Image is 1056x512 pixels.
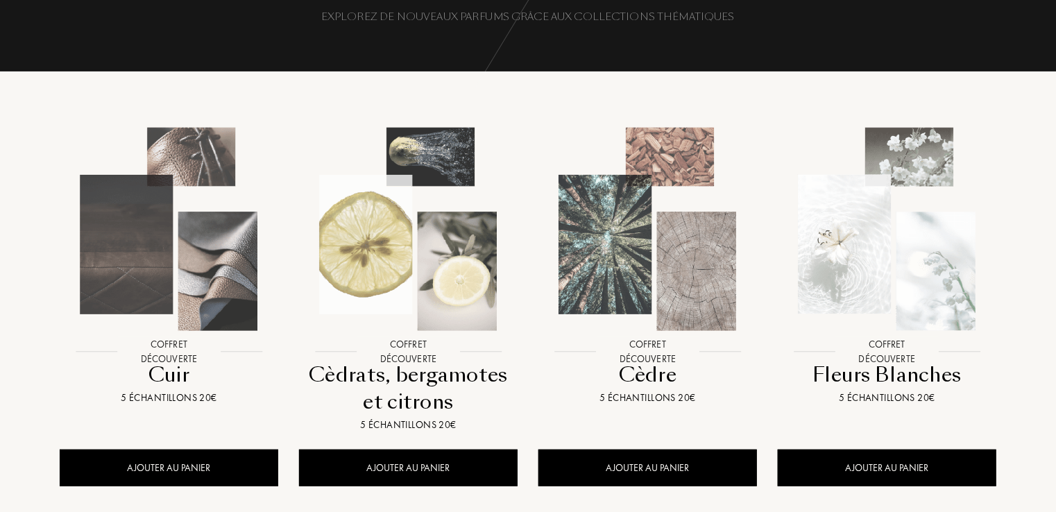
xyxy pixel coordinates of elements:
[60,450,278,486] div: AJOUTER AU PANIER
[299,450,518,486] div: AJOUTER AU PANIER
[305,418,512,432] div: 5 échantillons 20€
[300,121,516,337] img: Cèdrats, bergamotes et citrons
[65,391,273,405] div: 5 échantillons 20€
[538,450,757,486] div: AJOUTER AU PANIER
[783,391,991,405] div: 5 échantillons 20€
[60,10,996,51] div: Explorez de nouveaux parfums grâce aux collections thématiques
[778,450,996,486] div: AJOUTER AU PANIER
[61,121,277,337] img: Cuir
[540,121,756,337] img: Cèdre
[544,391,751,405] div: 5 échantillons 20€
[305,361,512,416] div: Cèdrats, bergamotes et citrons
[779,121,995,337] img: Fleurs Blanches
